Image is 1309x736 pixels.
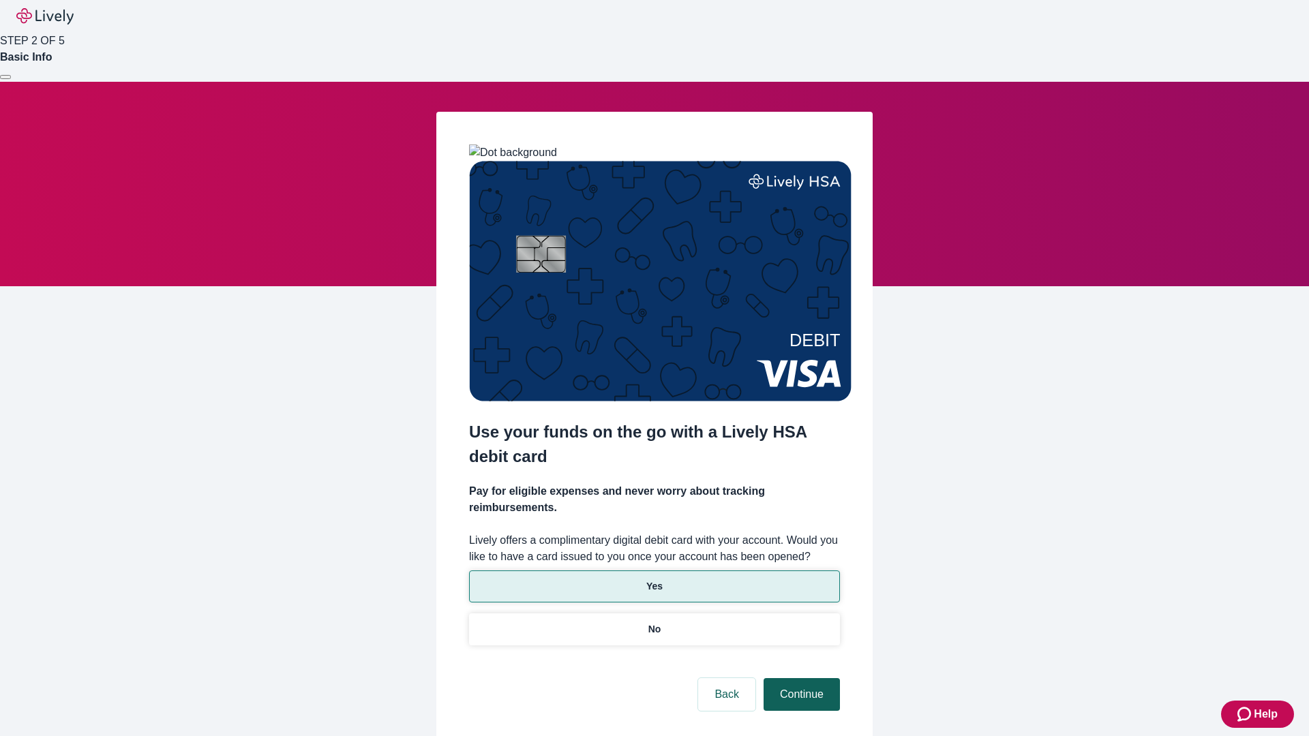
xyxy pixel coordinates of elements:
[469,613,840,645] button: No
[469,483,840,516] h4: Pay for eligible expenses and never worry about tracking reimbursements.
[16,8,74,25] img: Lively
[469,161,852,401] img: Debit card
[1254,706,1278,722] span: Help
[646,579,663,594] p: Yes
[469,420,840,469] h2: Use your funds on the go with a Lively HSA debit card
[764,678,840,711] button: Continue
[1221,701,1294,728] button: Zendesk support iconHelp
[469,570,840,602] button: Yes
[469,144,557,161] img: Dot background
[648,622,661,637] p: No
[1237,706,1254,722] svg: Zendesk support icon
[469,532,840,565] label: Lively offers a complimentary digital debit card with your account. Would you like to have a card...
[698,678,755,711] button: Back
